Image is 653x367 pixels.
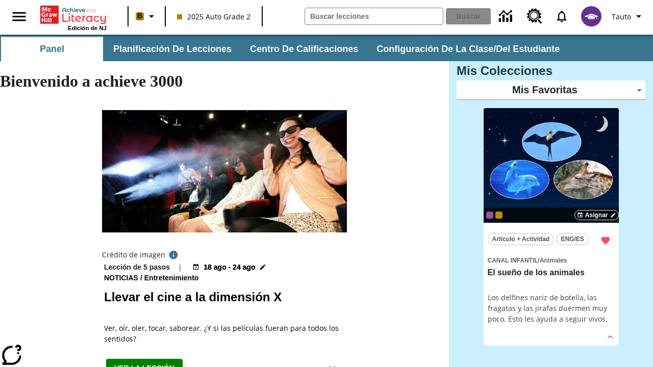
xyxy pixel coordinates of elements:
[457,81,645,100] div: Mis Favoritas
[40,4,107,31] div: Portada
[144,273,201,284] span: Entretenimiento
[585,211,608,220] span: Asignar
[305,8,443,24] input: Buscar campo
[488,233,555,245] button: Artículo + Actividad
[488,268,615,278] h3: El sueño de los animales
[104,273,140,284] span: Noticias
[68,25,107,31] span: Edición de NJ
[486,212,493,219] div: OL 2025 Auto Grade 3
[540,257,567,264] span: Animales
[493,3,521,31] a: Centro de información
[484,108,619,346] div: lesson details
[178,262,182,273] span: |
[104,323,345,344] div: Ver, oír, oler, tocar, saborear. ¿Y si las películas fueran para todos los sentidos?
[488,292,615,324] div: Los delfines nariz de botella, las fragatas y las jirafas duermen muy poco. Esto les ayuda a segu...
[574,210,619,220] button: Asignar Elegir fechas
[368,37,568,61] button: Configuración de la clase/del estudiante
[538,257,540,264] span: /
[492,234,550,245] span: Artículo + Actividad
[602,329,618,345] button: Ver más
[102,110,347,232] img: El panel situado frente a los asientos rocía con agua nebulizada al feliz público en un cine equi...
[140,274,142,282] span: /
[495,212,503,219] div: New 2025 class
[105,37,240,61] button: Planificación de lecciones
[612,11,631,22] span: Tauto
[561,234,584,245] span: ENG/ES
[204,262,255,273] span: 18 ago - 24 ago
[488,254,615,266] span: Tema: Canal Infantil/Animales
[190,262,268,273] button: 18 ago - 24 ago Elegir fechas
[521,3,548,30] a: Centro de recursos, Se abrirá en una pestaña nueva.
[102,250,165,260] p: Crédito de imagen
[556,233,589,245] button: ENG/ES
[165,248,182,262] button: Crédito de foto: The Asahi Shimbun vía Getty Images
[242,37,366,61] button: Centro de calificaciones
[1,37,103,61] button: Panel
[4,2,34,32] button: Abrir el menú lateral
[40,5,107,25] a: Portada
[137,10,142,22] span: B
[104,288,345,306] h2: Llevar el cine a la dimensión X
[177,11,250,22] span: 2025 Auto Grade 2
[104,262,170,273] p: Lección de 5 pasos
[132,7,162,25] button: Boost El color de la clase es anaranjado claro. Cambiar el color de la clase.
[548,3,575,30] a: Notificaciones
[575,3,608,30] button: Escoja un nuevo avatar
[608,7,649,25] button: Perfil/Configuración
[488,257,538,264] span: Canal Infantil
[581,6,601,27] img: avatar image
[596,231,615,250] button: Remover de Favoritas
[457,64,645,78] h3: Mis Colecciones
